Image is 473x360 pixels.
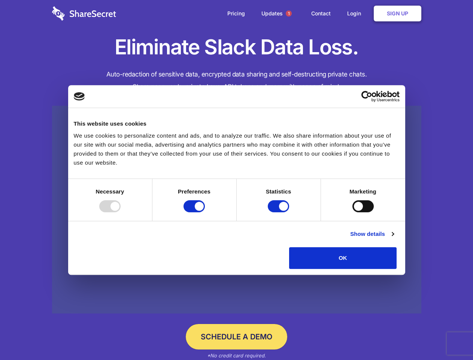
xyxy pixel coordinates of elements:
strong: Preferences [178,188,210,195]
a: Sign Up [374,6,421,21]
strong: Necessary [96,188,124,195]
span: 1 [286,10,292,16]
img: logo [74,92,85,100]
div: We use cookies to personalize content and ads, and to analyze our traffic. We also share informat... [74,131,400,167]
h4: Auto-redaction of sensitive data, encrypted data sharing and self-destructing private chats. Shar... [52,68,421,93]
em: *No credit card required. [207,352,266,358]
a: Schedule a Demo [186,324,287,349]
strong: Marketing [349,188,376,195]
h1: Eliminate Slack Data Loss. [52,34,421,61]
a: Pricing [220,2,252,25]
a: Show details [350,229,394,238]
a: Wistia video thumbnail [52,106,421,314]
a: Usercentrics Cookiebot - opens in a new window [334,91,400,102]
a: Login [340,2,372,25]
a: Contact [304,2,338,25]
div: This website uses cookies [74,119,400,128]
button: OK [289,247,397,269]
img: logo-wordmark-white-trans-d4663122ce5f474addd5e946df7df03e33cb6a1c49d2221995e7729f52c070b2.svg [52,6,116,21]
strong: Statistics [266,188,291,195]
